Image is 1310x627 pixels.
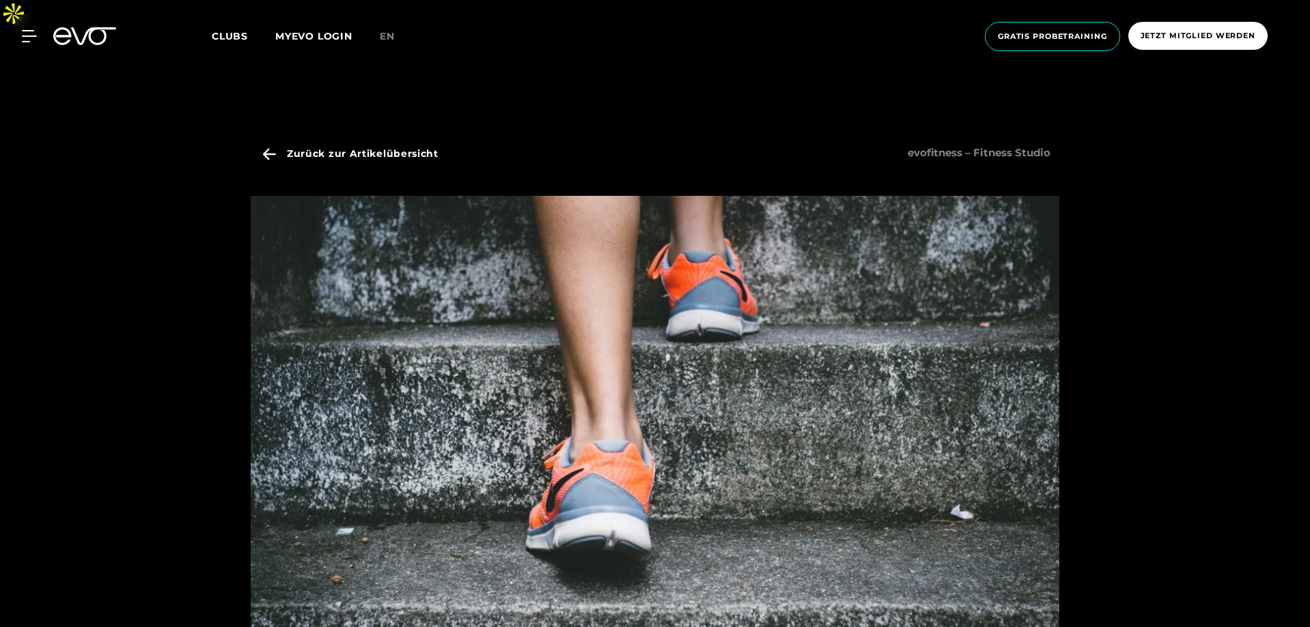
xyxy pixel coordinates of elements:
[275,30,352,42] a: MYEVO LOGIN
[1124,22,1272,51] a: Jetzt Mitglied werden
[380,29,411,44] a: en
[1141,30,1255,42] span: Jetzt Mitglied werden
[899,136,1059,196] span: evofitness – Fitness Studio
[212,29,275,42] a: Clubs
[257,136,444,196] a: Zurück zur Artikelübersicht
[287,147,438,161] span: Zurück zur Artikelübersicht
[998,31,1107,42] span: Gratis Probetraining
[212,30,248,42] span: Clubs
[380,30,395,42] span: en
[981,22,1124,51] a: Gratis Probetraining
